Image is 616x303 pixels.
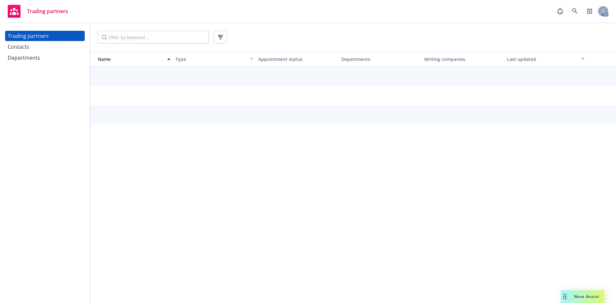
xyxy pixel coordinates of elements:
input: Filter by keyword... [98,31,209,44]
button: Name [90,51,173,67]
a: Search [569,5,581,18]
a: Trading partners [5,2,71,20]
div: Appointment status [258,56,336,63]
button: Departments [339,51,422,67]
div: Departments [341,56,419,63]
button: Writing companies [422,51,504,67]
a: Switch app [583,5,596,18]
div: Last updated [507,56,577,63]
a: Trading partners [5,31,85,41]
div: Writing companies [424,56,502,63]
button: Nova Assist [561,290,604,303]
span: Trading partners [27,9,68,14]
button: Last updated [504,51,587,67]
div: Name [93,56,163,63]
div: Departments [8,53,40,63]
div: Type [175,56,246,63]
span: Nova Assist [574,294,599,299]
div: Drag to move [561,290,569,303]
div: Contacts [8,42,29,52]
a: Contacts [5,42,85,52]
button: Type [173,51,256,67]
a: Report a Bug [554,5,567,18]
a: Departments [5,53,85,63]
button: Appointment status [256,51,338,67]
div: Trading partners [8,31,49,41]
